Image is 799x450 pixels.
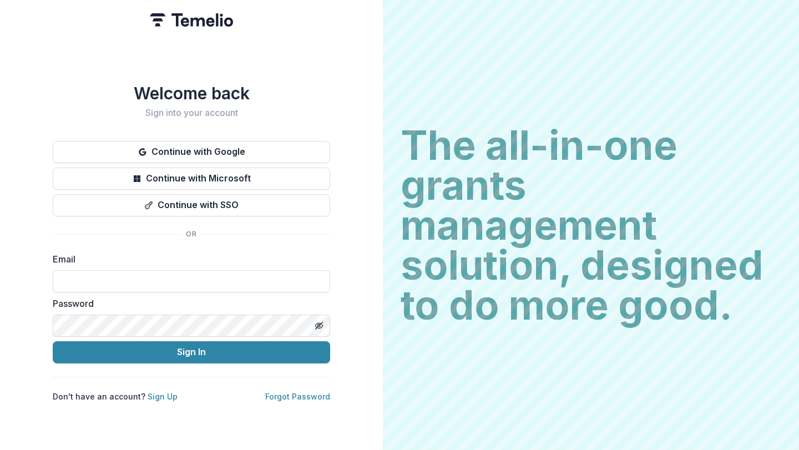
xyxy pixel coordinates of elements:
[265,392,330,401] a: Forgot Password
[53,391,178,402] p: Don't have an account?
[53,83,330,103] h1: Welcome back
[53,108,330,118] h2: Sign into your account
[53,194,330,216] button: Continue with SSO
[53,297,323,310] label: Password
[53,168,330,190] button: Continue with Microsoft
[148,392,178,401] a: Sign Up
[53,252,323,266] label: Email
[53,141,330,163] button: Continue with Google
[53,341,330,363] button: Sign In
[310,317,328,335] button: Toggle password visibility
[150,13,233,27] img: Temelio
